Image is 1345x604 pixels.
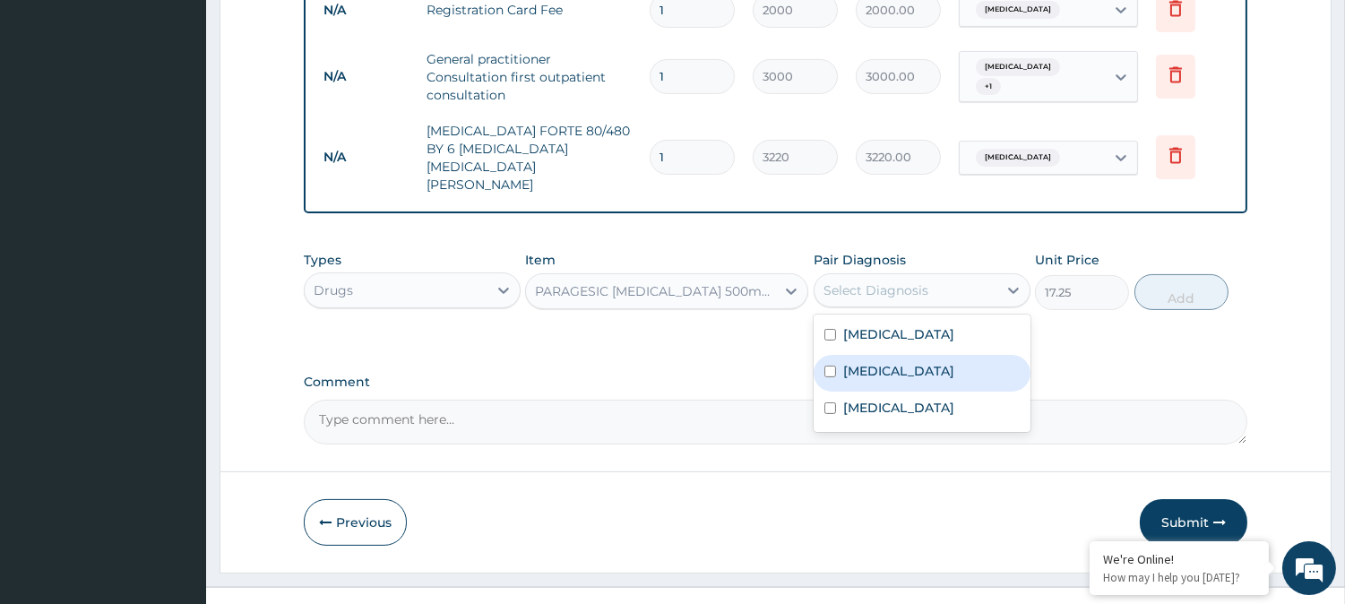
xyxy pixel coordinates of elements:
[315,60,418,93] td: N/A
[315,141,418,174] td: N/A
[418,41,641,113] td: General practitioner Consultation first outpatient consultation
[294,9,337,52] div: Minimize live chat window
[976,1,1060,19] span: [MEDICAL_DATA]
[93,100,301,124] div: Chat with us now
[1134,274,1229,310] button: Add
[1035,251,1099,269] label: Unit Price
[304,375,1247,390] label: Comment
[304,499,407,546] button: Previous
[1140,499,1247,546] button: Submit
[1103,551,1255,567] div: We're Online!
[418,113,641,203] td: [MEDICAL_DATA] FORTE 80/480 BY 6 [MEDICAL_DATA] [MEDICAL_DATA][PERSON_NAME]
[976,58,1060,76] span: [MEDICAL_DATA]
[33,90,73,134] img: d_794563401_company_1708531726252_794563401
[843,399,954,417] label: [MEDICAL_DATA]
[823,281,928,299] div: Select Diagnosis
[304,253,341,268] label: Types
[314,281,353,299] div: Drugs
[976,149,1060,167] span: [MEDICAL_DATA]
[814,251,906,269] label: Pair Diagnosis
[976,78,1001,96] span: + 1
[843,325,954,343] label: [MEDICAL_DATA]
[9,409,341,471] textarea: Type your message and hit 'Enter'
[104,186,247,367] span: We're online!
[843,362,954,380] label: [MEDICAL_DATA]
[525,251,556,269] label: Item
[535,282,777,300] div: PARAGESIC [MEDICAL_DATA] 500mg [MEDICAL_DATA] Tab
[1103,570,1255,585] p: How may I help you today?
